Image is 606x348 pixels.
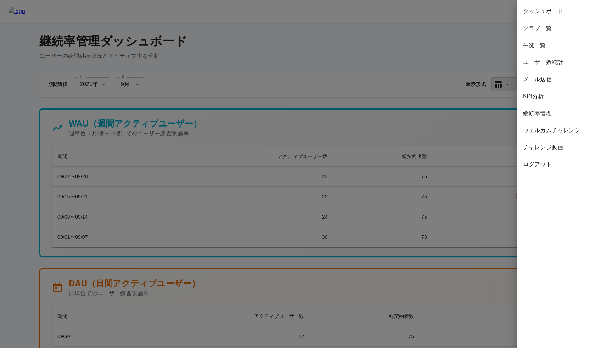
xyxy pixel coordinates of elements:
[517,122,606,139] div: ウェルカムチャレンジ
[517,105,606,122] div: 継続率管理
[523,75,600,84] span: メール送信
[523,92,600,101] span: KPI分析
[523,24,600,33] span: クラブ一覧
[523,126,600,135] span: ウェルカムチャレンジ
[517,88,606,105] div: KPI分析
[517,37,606,54] div: 生徒一覧
[523,143,600,152] span: チャレンジ動画
[517,139,606,156] div: チャレンジ動画
[517,156,606,173] div: ログアウト
[517,71,606,88] div: メール送信
[523,160,600,169] span: ログアウト
[517,3,606,20] div: ダッシュボード
[523,41,600,50] span: 生徒一覧
[523,109,600,118] span: 継続率管理
[517,20,606,37] div: クラブ一覧
[523,58,600,67] span: ユーザー数統計
[523,7,600,16] span: ダッシュボード
[517,54,606,71] div: ユーザー数統計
